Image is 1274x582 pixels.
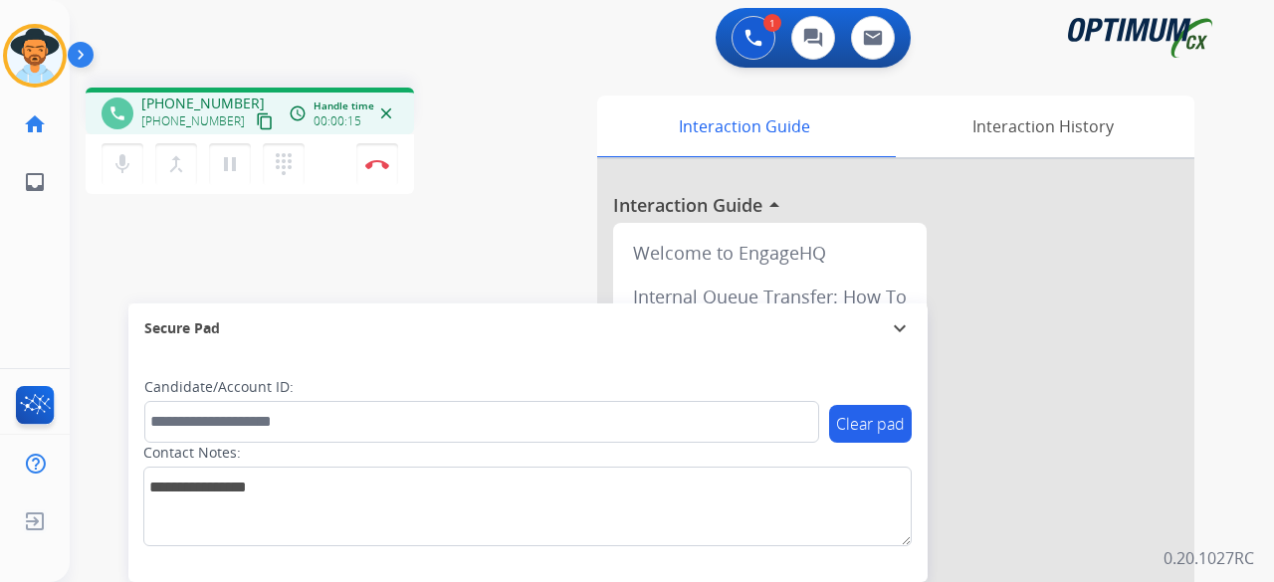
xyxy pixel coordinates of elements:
img: control [365,159,389,169]
mat-icon: expand_more [888,316,912,340]
mat-icon: dialpad [272,152,296,176]
mat-icon: home [23,112,47,136]
p: 0.20.1027RC [1164,546,1254,570]
span: [PHONE_NUMBER] [141,94,265,113]
mat-icon: pause [218,152,242,176]
span: Secure Pad [144,318,220,338]
img: avatar [7,28,63,84]
div: Welcome to EngageHQ [621,231,919,275]
mat-icon: mic [110,152,134,176]
span: 00:00:15 [314,113,361,129]
mat-icon: inbox [23,170,47,194]
mat-icon: merge_type [164,152,188,176]
span: [PHONE_NUMBER] [141,113,245,129]
mat-icon: content_copy [256,112,274,130]
span: Handle time [314,98,374,113]
div: Internal Queue Transfer: How To [621,275,919,318]
div: Interaction History [891,96,1194,157]
mat-icon: close [377,104,395,122]
label: Contact Notes: [143,443,241,463]
mat-icon: phone [108,104,126,122]
button: Clear pad [829,405,912,443]
label: Candidate/Account ID: [144,377,294,397]
div: Interaction Guide [597,96,891,157]
div: 1 [763,14,781,32]
mat-icon: access_time [289,104,307,122]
